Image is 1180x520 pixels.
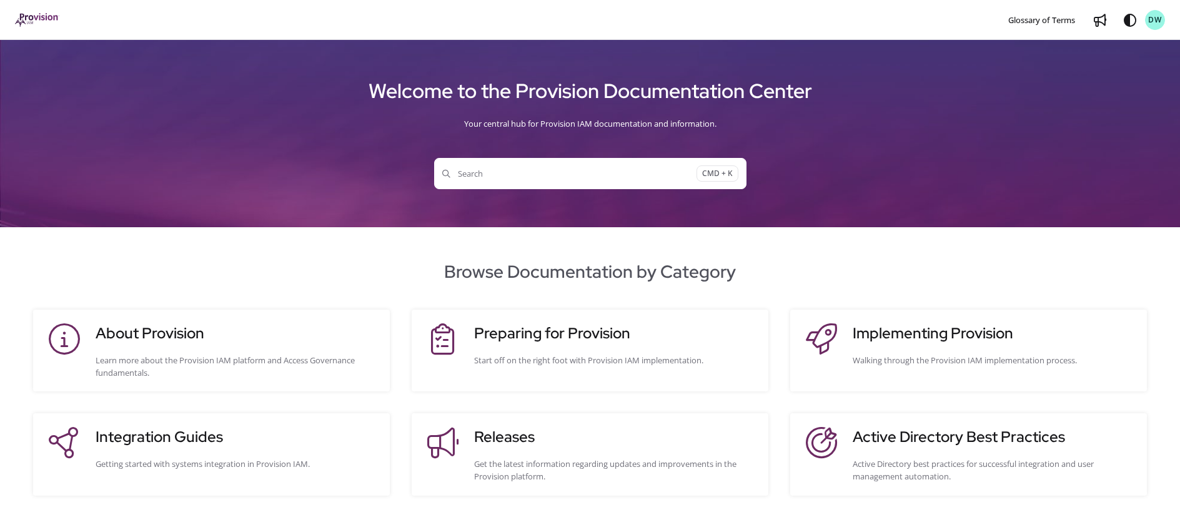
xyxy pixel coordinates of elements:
[853,322,1134,345] h3: Implementing Provision
[803,322,1134,379] a: Implementing ProvisionWalking through the Provision IAM implementation process.
[474,322,756,345] h3: Preparing for Provision
[1008,14,1075,26] span: Glossary of Terms
[424,426,756,483] a: ReleasesGet the latest information regarding updates and improvements in the Provision platform.
[853,354,1134,366] div: Walking through the Provision IAM implementation process.
[15,74,1165,108] h1: Welcome to the Provision Documentation Center
[474,426,756,448] h3: Releases
[442,167,697,180] span: Search
[96,426,377,448] h3: Integration Guides
[15,108,1165,139] div: Your central hub for Provision IAM documentation and information.
[424,322,756,379] a: Preparing for ProvisionStart off on the right foot with Provision IAM implementation.
[853,426,1134,448] h3: Active Directory Best Practices
[15,13,59,27] img: brand logo
[46,322,377,379] a: About ProvisionLearn more about the Provision IAM platform and Access Governance fundamentals.
[1120,10,1140,30] button: Theme options
[853,458,1134,483] div: Active Directory best practices for successful integration and user management automation.
[1145,10,1165,30] button: DW
[434,158,746,189] button: SearchCMD + K
[803,426,1134,483] a: Active Directory Best PracticesActive Directory best practices for successful integration and use...
[46,426,377,483] a: Integration GuidesGetting started with systems integration in Provision IAM.
[96,322,377,345] h3: About Provision
[96,458,377,470] div: Getting started with systems integration in Provision IAM.
[1148,14,1162,26] span: DW
[15,258,1165,285] h2: Browse Documentation by Category
[96,354,377,379] div: Learn more about the Provision IAM platform and Access Governance fundamentals.
[1090,10,1110,30] a: Whats new
[697,165,738,182] span: CMD + K
[15,13,59,27] a: Project logo
[474,354,756,366] div: Start off on the right foot with Provision IAM implementation.
[474,458,756,483] div: Get the latest information regarding updates and improvements in the Provision platform.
